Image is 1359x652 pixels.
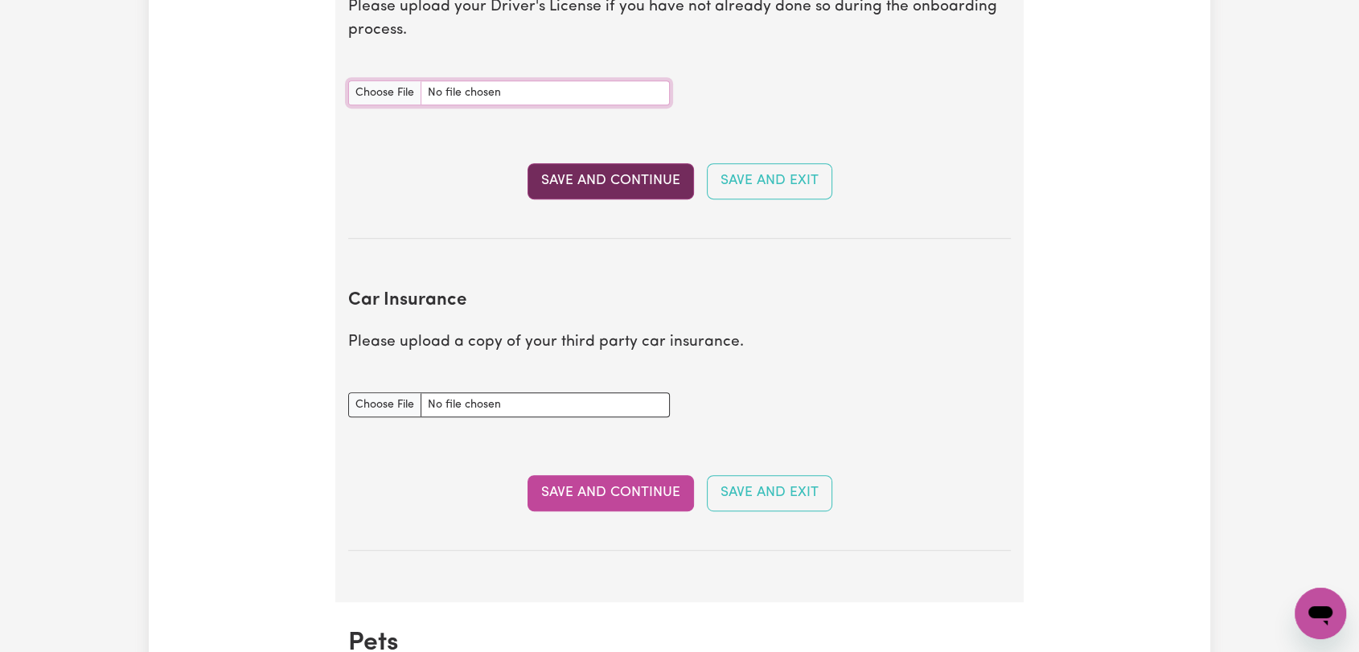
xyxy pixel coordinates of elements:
[348,331,1011,355] p: Please upload a copy of your third party car insurance.
[528,163,694,199] button: Save and Continue
[348,290,1011,312] h2: Car Insurance
[1295,588,1346,639] iframe: Button to launch messaging window
[707,475,832,511] button: Save and Exit
[707,163,832,199] button: Save and Exit
[528,475,694,511] button: Save and Continue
